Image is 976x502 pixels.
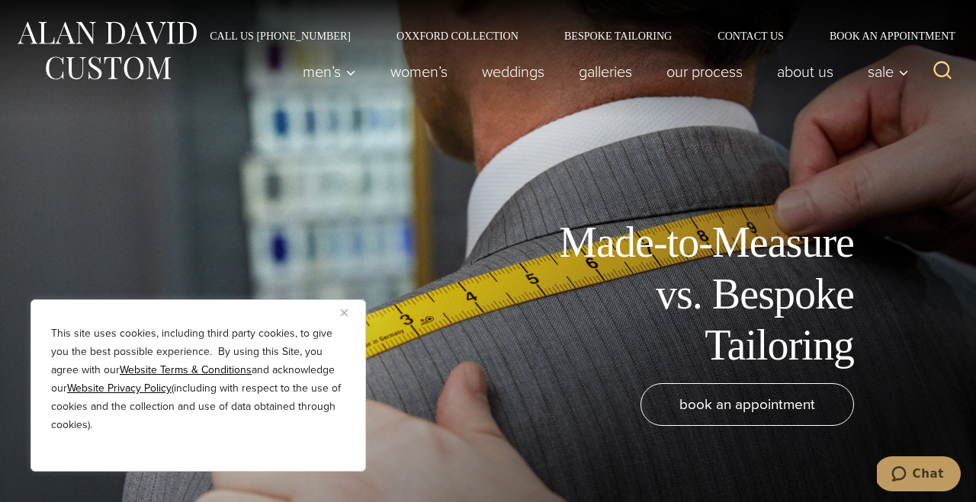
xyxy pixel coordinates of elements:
[286,56,917,87] nav: Primary Navigation
[807,30,961,41] a: Book an Appointment
[650,56,760,87] a: Our Process
[541,30,695,41] a: Bespoke Tailoring
[374,30,541,41] a: Oxxford Collection
[851,56,917,87] button: Sale sub menu toggle
[562,56,650,87] a: Galleries
[15,17,198,85] img: Alan David Custom
[187,30,961,41] nav: Secondary Navigation
[286,56,374,87] button: Men’s sub menu toggle
[760,56,851,87] a: About Us
[187,30,374,41] a: Call Us [PHONE_NUMBER]
[511,217,854,371] h1: Made-to-Measure vs. Bespoke Tailoring
[341,309,348,316] img: Close
[924,53,961,90] button: View Search Form
[877,456,961,494] iframe: Opens a widget where you can chat to one of our agents
[51,325,345,434] p: This site uses cookies, including third party cookies, to give you the best possible experience. ...
[120,362,252,378] a: Website Terms & Conditions
[67,380,172,396] a: Website Privacy Policy
[374,56,465,87] a: Women’s
[341,303,359,321] button: Close
[679,393,815,415] span: book an appointment
[695,30,807,41] a: Contact Us
[640,383,854,426] a: book an appointment
[465,56,562,87] a: weddings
